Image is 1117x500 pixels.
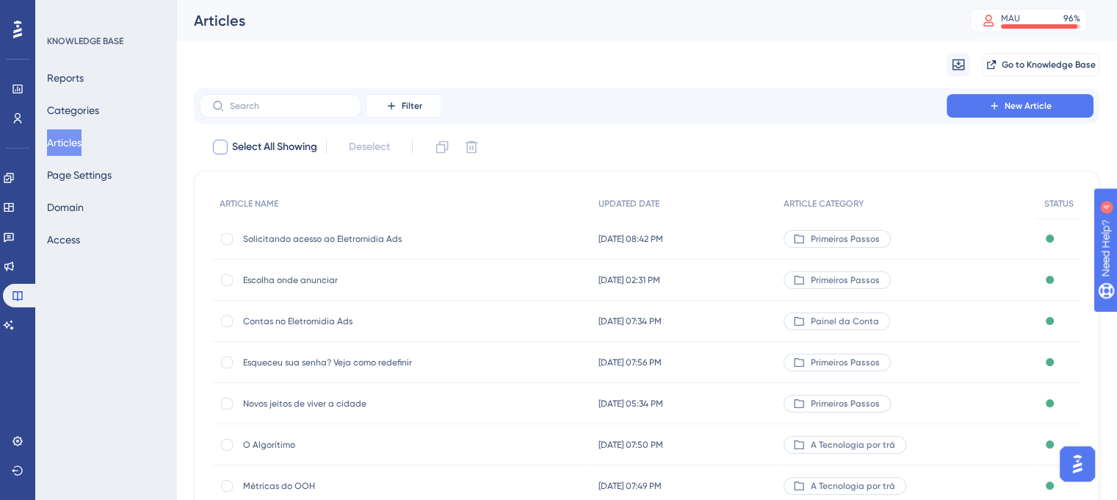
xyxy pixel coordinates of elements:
span: Contas no Eletromidia Ads [243,315,478,327]
span: Filter [402,100,422,112]
input: Search [230,101,349,111]
button: Page Settings [47,162,112,188]
div: KNOWLEDGE BASE [47,35,123,47]
span: Primeiros Passos [811,398,880,410]
span: Solicitando acesso ao Eletromidia Ads [243,233,478,245]
button: Go to Knowledge Base [982,53,1099,76]
span: [DATE] 07:49 PM [599,480,662,492]
span: O Algorítimo [243,439,478,451]
span: ARTICLE CATEGORY [784,198,864,210]
div: 4 [102,7,106,19]
div: Articles [194,10,933,31]
button: Filter [367,94,441,118]
span: Primeiros Passos [811,274,880,286]
button: Categories [47,97,99,124]
span: Métricas do OOH [243,480,478,492]
span: Primeiros Passos [811,233,880,245]
span: Deselect [349,138,390,156]
span: Esqueceu sua senha? Veja como redefinir [243,357,478,368]
span: Painel da Conta [811,315,879,327]
button: Deselect [336,134,403,160]
span: [DATE] 05:34 PM [599,398,663,410]
span: [DATE] 08:42 PM [599,233,663,245]
span: Primeiros Passos [811,357,880,368]
iframe: UserGuiding AI Assistant Launcher [1055,442,1099,486]
span: A Tecnologia por trá [811,439,895,451]
div: MAU [1001,12,1020,24]
span: Escolha onde anunciar [243,274,478,286]
span: Go to Knowledge Base [1002,59,1096,71]
span: New Article [1005,100,1052,112]
button: Access [47,226,80,253]
span: [DATE] 07:34 PM [599,315,662,327]
div: 96 % [1063,12,1080,24]
span: [DATE] 07:50 PM [599,439,663,451]
span: Need Help? [35,4,92,21]
span: A Tecnologia por trá [811,480,895,492]
span: Novos jeitos de viver a cidade [243,398,478,410]
span: STATUS [1044,198,1074,210]
button: Reports [47,65,84,91]
span: Select All Showing [232,138,317,156]
button: Articles [47,129,82,156]
span: [DATE] 02:31 PM [599,274,660,286]
span: UPDATED DATE [599,198,659,210]
button: Domain [47,194,84,221]
span: [DATE] 07:56 PM [599,357,662,368]
button: New Article [947,94,1093,118]
span: ARTICLE NAME [220,198,278,210]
